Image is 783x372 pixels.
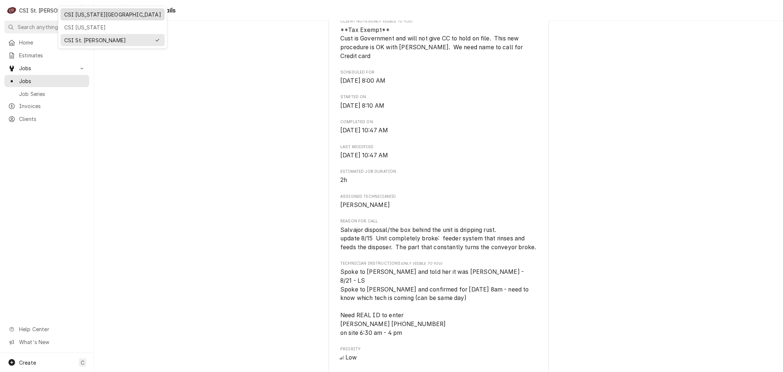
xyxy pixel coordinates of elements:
div: CSI [US_STATE] [64,24,161,31]
span: Job Series [19,90,86,98]
a: Go to Job Series [4,88,89,100]
div: CSI [US_STATE][GEOGRAPHIC_DATA] [64,11,161,18]
span: Jobs [19,77,86,85]
div: CSI St. [PERSON_NAME] [64,36,151,44]
a: Go to Jobs [4,75,89,87]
